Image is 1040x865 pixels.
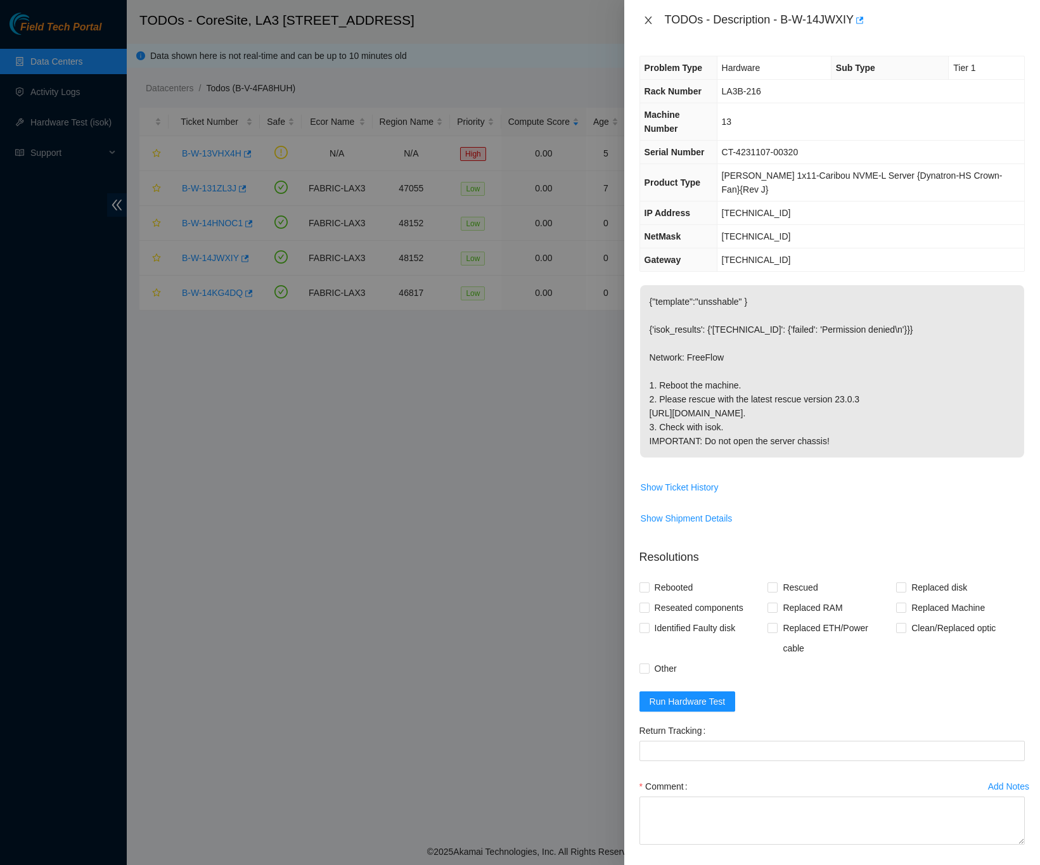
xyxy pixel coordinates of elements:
[906,598,990,618] span: Replaced Machine
[645,255,681,265] span: Gateway
[650,577,698,598] span: Rebooted
[987,776,1030,797] button: Add Notes
[906,618,1001,638] span: Clean/Replaced optic
[640,477,719,497] button: Show Ticket History
[639,15,657,27] button: Close
[722,208,791,218] span: [TECHNICAL_ID]
[639,721,711,741] label: Return Tracking
[665,10,1025,30] div: TODOs - Description - B-W-14JWXIY
[645,63,703,73] span: Problem Type
[650,695,726,708] span: Run Hardware Test
[641,511,733,525] span: Show Shipment Details
[650,618,741,638] span: Identified Faulty disk
[722,255,791,265] span: [TECHNICAL_ID]
[650,598,748,618] span: Reseated components
[778,577,823,598] span: Rescued
[722,147,799,157] span: CT-4231107-00320
[640,285,1024,458] p: {"template":"unsshable" } {'isok_results': {'[TECHNICAL_ID]': {'failed': 'Permission denied\n'}}}...
[639,539,1025,566] p: Resolutions
[639,741,1025,761] input: Return Tracking
[988,782,1029,791] div: Add Notes
[906,577,972,598] span: Replaced disk
[953,63,975,73] span: Tier 1
[645,147,705,157] span: Serial Number
[645,231,681,241] span: NetMask
[643,15,653,25] span: close
[645,177,700,188] span: Product Type
[645,110,680,134] span: Machine Number
[778,598,847,618] span: Replaced RAM
[722,86,761,96] span: LA3B-216
[722,170,1003,195] span: [PERSON_NAME] 1x11-Caribou NVME-L Server {Dynatron-HS Crown-Fan}{Rev J}
[641,480,719,494] span: Show Ticket History
[650,658,682,679] span: Other
[722,63,761,73] span: Hardware
[639,691,736,712] button: Run Hardware Test
[645,208,690,218] span: IP Address
[722,231,791,241] span: [TECHNICAL_ID]
[836,63,875,73] span: Sub Type
[722,117,732,127] span: 13
[640,508,733,529] button: Show Shipment Details
[639,776,693,797] label: Comment
[645,86,702,96] span: Rack Number
[778,618,896,658] span: Replaced ETH/Power cable
[639,797,1025,845] textarea: Comment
